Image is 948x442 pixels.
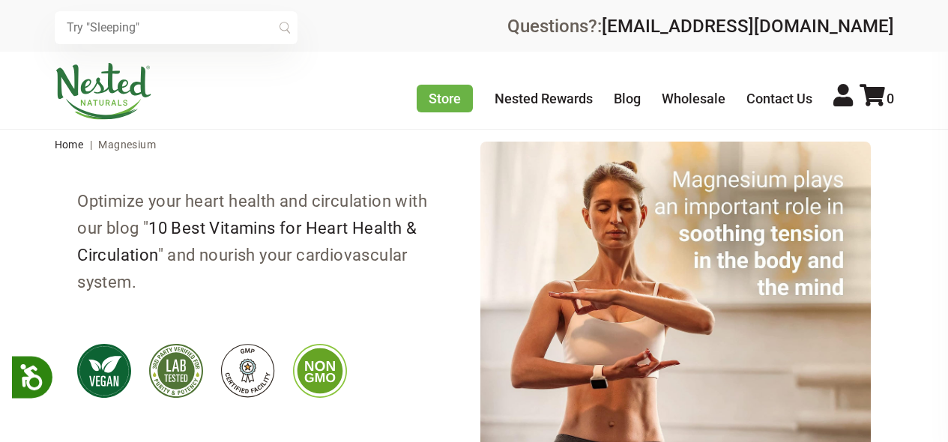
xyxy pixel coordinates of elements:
a: Contact Us [746,91,812,106]
img: badge-thirdpartytested-color.svg [149,344,203,398]
span: 0 [887,91,894,106]
a: Nested Rewards [495,91,593,106]
a: Wholesale [662,91,725,106]
a: Store [417,85,473,112]
a: 10 Best Vitamins for Heart Health & Circulation [77,219,417,264]
li: Optimize your heart health and circulation with our blog " " and nourish your cardiovascular system. [77,188,456,296]
a: 0 [860,91,894,106]
input: Try "Sleeping" [55,11,298,44]
img: badge-gmofree-color.svg [293,344,347,398]
span: Magnesium [98,139,156,151]
a: [EMAIL_ADDRESS][DOMAIN_NAME] [602,16,894,37]
nav: breadcrumbs [55,130,894,160]
img: badge-gmpcertified-color.svg [221,344,275,398]
span: | [86,139,96,151]
a: Home [55,139,84,151]
a: Blog [614,91,641,106]
img: Nested Naturals [55,63,152,120]
div: Questions?: [507,17,894,35]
